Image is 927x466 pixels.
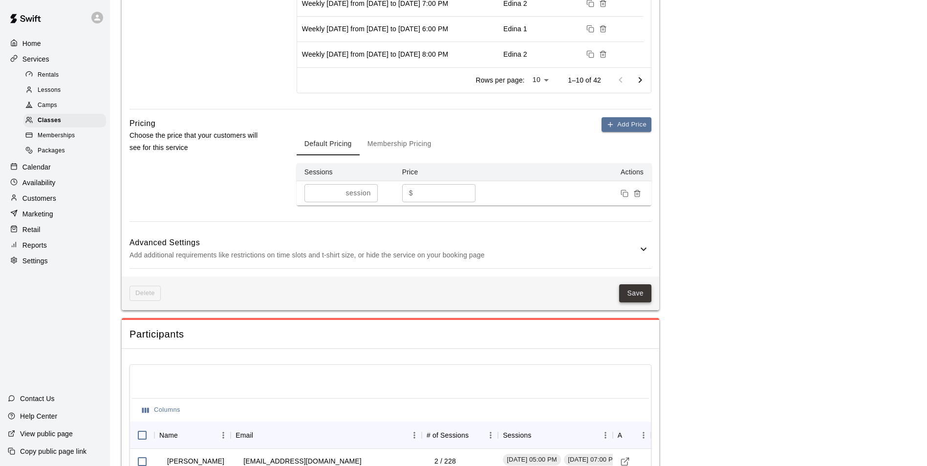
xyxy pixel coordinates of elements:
[469,428,482,442] button: Sort
[23,129,106,143] div: Memberships
[22,54,49,64] p: Services
[38,101,57,110] span: Camps
[529,73,553,87] div: 10
[360,132,439,155] button: Membership Pricing
[129,328,651,341] span: Participants
[8,175,102,190] a: Availability
[394,163,492,181] th: Price
[8,238,102,253] a: Reports
[129,286,161,301] span: This class can't be deleted because its tied to: credits,
[345,188,370,198] p: session
[8,191,102,206] a: Customers
[8,254,102,268] a: Settings
[297,163,394,181] th: Sessions
[216,428,231,443] button: Menu
[129,129,265,154] p: Choose the price that your customers will see for this service
[22,39,41,48] p: Home
[564,455,622,465] span: [DATE] 07:00 PM
[20,429,73,439] p: View public page
[407,428,422,443] button: Menu
[23,83,110,98] a: Lessons
[38,70,59,80] span: Rentals
[20,446,86,456] p: Copy public page link
[23,68,106,82] div: Rentals
[129,249,638,261] p: Add additional requirements like restrictions on time slots and t-shirt size, or hide the service...
[8,207,102,221] a: Marketing
[38,131,75,141] span: Memberships
[8,222,102,237] a: Retail
[38,146,65,156] span: Packages
[23,113,110,128] a: Classes
[475,75,524,85] p: Rows per page:
[597,24,609,32] span: Delete sessions
[23,99,106,112] div: Camps
[22,240,47,250] p: Reports
[231,422,422,449] div: Email
[602,117,651,132] button: Add Price
[154,422,231,449] div: Name
[631,187,644,200] button: Remove price
[409,188,413,198] p: $
[8,52,102,66] a: Services
[23,67,110,83] a: Rentals
[492,163,651,181] th: Actions
[302,24,448,34] div: Weekly on Wednesday from 11/5/2025 to 12/17/2025 at 6:00 PM
[129,230,651,268] div: Advanced SettingsAdd additional requirements like restrictions on time slots and t-shirt size, or...
[23,84,106,97] div: Lessons
[427,422,469,449] div: # of Sessions
[483,428,498,443] button: Menu
[22,193,56,203] p: Customers
[598,428,613,443] button: Menu
[618,422,623,449] div: Actions
[613,422,651,449] div: Actions
[503,24,527,34] div: Edina 1
[630,70,650,90] button: Go to next page
[297,132,360,155] button: Default Pricing
[568,75,601,85] p: 1–10 of 42
[22,256,48,266] p: Settings
[22,178,56,188] p: Availability
[38,85,61,95] span: Lessons
[531,428,545,442] button: Sort
[619,284,651,302] button: Save
[140,402,183,418] button: Select columns
[129,117,155,130] h6: Pricing
[584,48,597,61] button: Duplicate sessions
[422,422,498,449] div: # of Sessions
[8,36,102,51] a: Home
[302,49,448,59] div: Weekly on Tuesday from 11/4/2025 to 12/30/2025 at 8:00 PM
[623,428,636,442] button: Sort
[22,162,51,172] p: Calendar
[22,209,53,219] p: Marketing
[8,160,102,174] a: Calendar
[236,422,253,449] div: Email
[23,128,110,144] a: Memberships
[503,422,531,449] div: Sessions
[597,50,609,58] span: Delete sessions
[20,394,55,403] p: Contact Us
[178,428,192,442] button: Sort
[503,49,527,59] div: Edina 2
[253,428,267,442] button: Sort
[129,236,638,249] h6: Advanced Settings
[503,455,561,465] span: [DATE] 05:00 PM
[498,422,612,449] div: Sessions
[38,116,61,126] span: Classes
[159,422,178,449] div: Name
[618,187,631,200] button: Duplicate price
[636,428,651,443] button: Menu
[23,144,110,159] a: Packages
[23,144,106,158] div: Packages
[23,114,106,127] div: Classes
[584,22,597,35] button: Duplicate sessions
[23,98,110,113] a: Camps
